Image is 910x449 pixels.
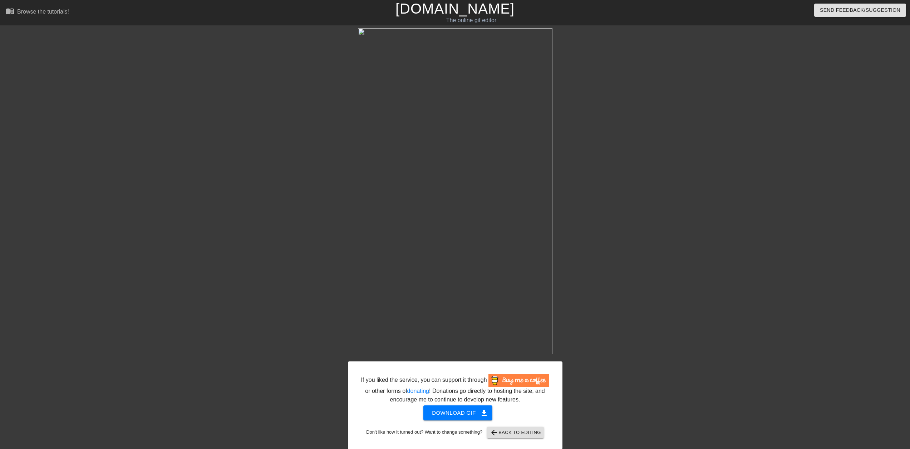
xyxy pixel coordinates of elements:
div: Browse the tutorials! [17,9,69,15]
span: menu_book [6,7,14,15]
img: nC5w5MrI.gif [358,28,552,354]
span: Send Feedback/Suggestion [820,6,900,15]
a: Download gif [418,409,492,415]
button: Back to Editing [487,427,544,438]
span: get_app [480,409,488,417]
a: Browse the tutorials! [6,7,69,18]
span: arrow_back [490,428,498,437]
div: Don't like how it turned out? Want to change something? [359,427,551,438]
a: donating [407,388,429,394]
div: The online gif editor [307,16,635,25]
button: Download gif [423,405,492,420]
a: [DOMAIN_NAME] [395,1,515,16]
img: Buy Me A Coffee [488,374,549,387]
span: Download gif [432,408,484,418]
div: If you liked the service, you can support it through or other forms of ! Donations go directly to... [360,374,550,404]
button: Send Feedback/Suggestion [814,4,906,17]
span: Back to Editing [490,428,541,437]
